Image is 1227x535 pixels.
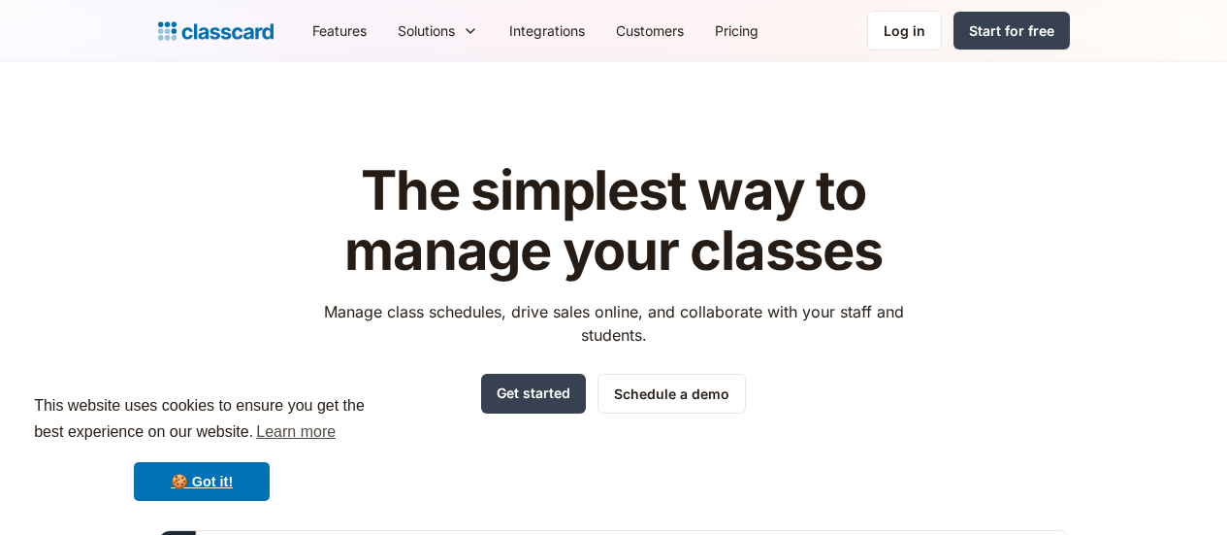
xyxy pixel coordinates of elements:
[867,11,942,50] a: Log in
[297,9,382,52] a: Features
[600,9,699,52] a: Customers
[253,418,339,447] a: learn more about cookies
[16,376,388,519] div: cookieconsent
[597,374,746,414] a: Schedule a demo
[481,374,586,414] a: Get started
[398,20,455,41] div: Solutions
[699,9,774,52] a: Pricing
[969,20,1054,41] div: Start for free
[306,161,921,281] h1: The simplest way to manage your classes
[884,20,925,41] div: Log in
[953,12,1070,50] a: Start for free
[34,394,370,447] span: This website uses cookies to ensure you get the best experience on our website.
[494,9,600,52] a: Integrations
[158,17,274,45] a: Logo
[306,300,921,347] p: Manage class schedules, drive sales online, and collaborate with your staff and students.
[134,462,270,501] a: dismiss cookie message
[382,9,494,52] div: Solutions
